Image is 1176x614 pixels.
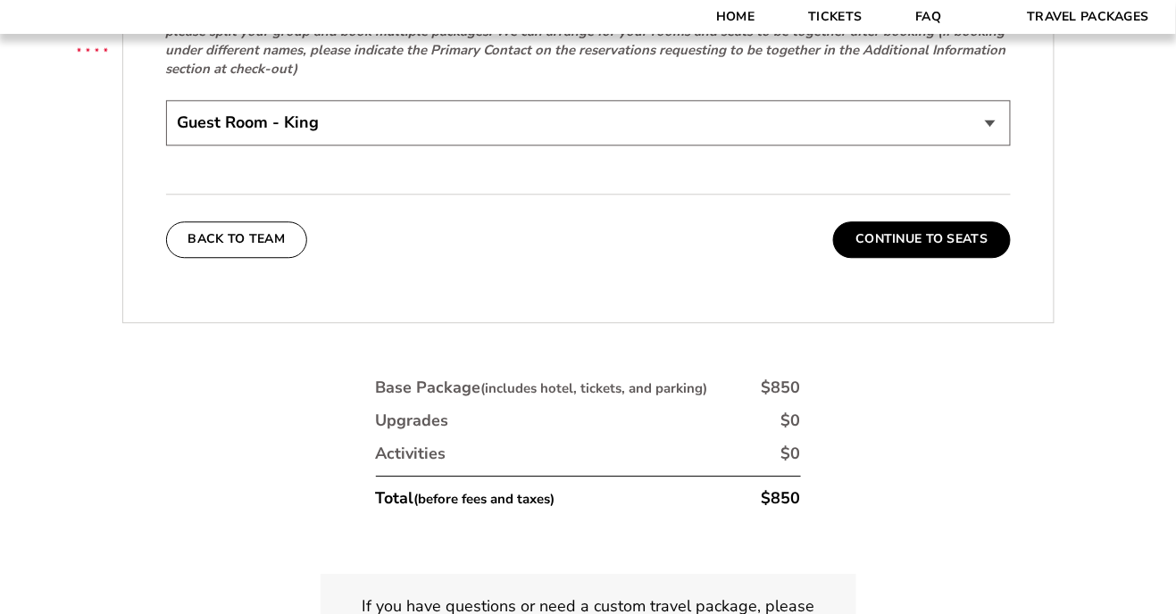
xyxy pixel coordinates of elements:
button: Continue To Seats [833,221,1010,257]
em: Please note: each travel package includes one hotel room for the total number of People selected.... [166,4,1006,78]
div: Upgrades [376,410,449,432]
small: (includes hotel, tickets, and parking) [481,379,708,397]
div: $0 [781,443,801,465]
div: Total [376,487,555,510]
div: Base Package [376,377,708,399]
img: CBS Sports Thanksgiving Classic [54,9,131,87]
small: (before fees and taxes) [414,490,555,508]
div: Activities [376,443,446,465]
div: $850 [762,377,801,399]
button: Back To Team [166,221,308,257]
div: $0 [781,410,801,432]
div: $850 [762,487,801,510]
